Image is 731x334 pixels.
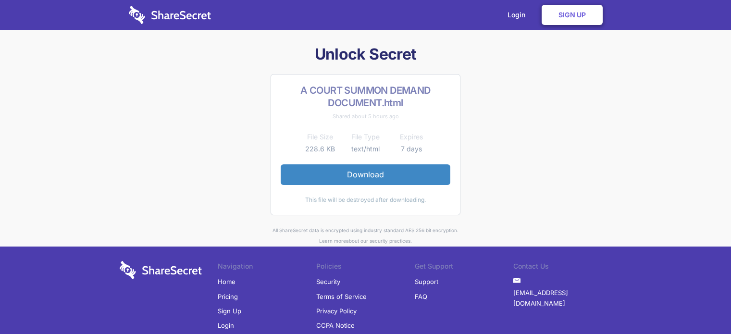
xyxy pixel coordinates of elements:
div: All ShareSecret data is encrypted using industry standard AES 256 bit encryption. about our secur... [116,225,616,247]
a: Login [218,318,234,333]
a: Pricing [218,289,238,304]
li: Get Support [415,261,513,274]
a: CCPA Notice [316,318,355,333]
div: This file will be destroyed after downloading. [281,195,450,205]
a: Privacy Policy [316,304,357,318]
li: Navigation [218,261,316,274]
h2: A COURT SUMMON DEMAND DOCUMENT.html [281,84,450,109]
h1: Unlock Secret [116,44,616,64]
a: Security [316,274,340,289]
a: FAQ [415,289,427,304]
a: Sign Up [542,5,603,25]
div: Shared about 5 hours ago [281,111,450,122]
th: Expires [388,131,434,143]
img: logo-wordmark-white-trans-d4663122ce5f474addd5e946df7df03e33cb6a1c49d2221995e7729f52c070b2.svg [129,6,211,24]
a: Terms of Service [316,289,367,304]
img: logo-wordmark-white-trans-d4663122ce5f474addd5e946df7df03e33cb6a1c49d2221995e7729f52c070b2.svg [120,261,202,279]
a: Sign Up [218,304,241,318]
li: Contact Us [513,261,612,274]
a: Learn more [319,238,346,244]
td: text/html [343,143,388,155]
a: Support [415,274,438,289]
li: Policies [316,261,415,274]
a: [EMAIL_ADDRESS][DOMAIN_NAME] [513,285,612,311]
th: File Type [343,131,388,143]
a: Download [281,164,450,185]
td: 7 days [388,143,434,155]
td: 228.6 KB [297,143,343,155]
a: Home [218,274,235,289]
th: File Size [297,131,343,143]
